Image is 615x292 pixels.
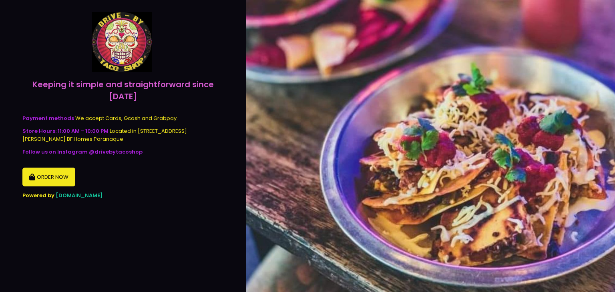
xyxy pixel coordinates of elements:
a: [DOMAIN_NAME] [56,192,103,199]
button: ORDER NOW [22,168,75,187]
b: Payment methods [22,114,74,122]
img: Drive - By Taco Shop [92,12,152,72]
div: Powered by [22,192,223,200]
div: Located in [STREET_ADDRESS][PERSON_NAME] BF Homes Paranaque [22,127,223,143]
b: Store Hours: 11:00 AM - 10:00 PM [22,127,109,135]
div: We accept Cards, Gcash and Grabpay. [22,114,223,122]
div: Keeping it simple and straightforward since [DATE] [22,72,223,109]
b: Follow us on Instagram @drivebytacoshop [22,148,143,156]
